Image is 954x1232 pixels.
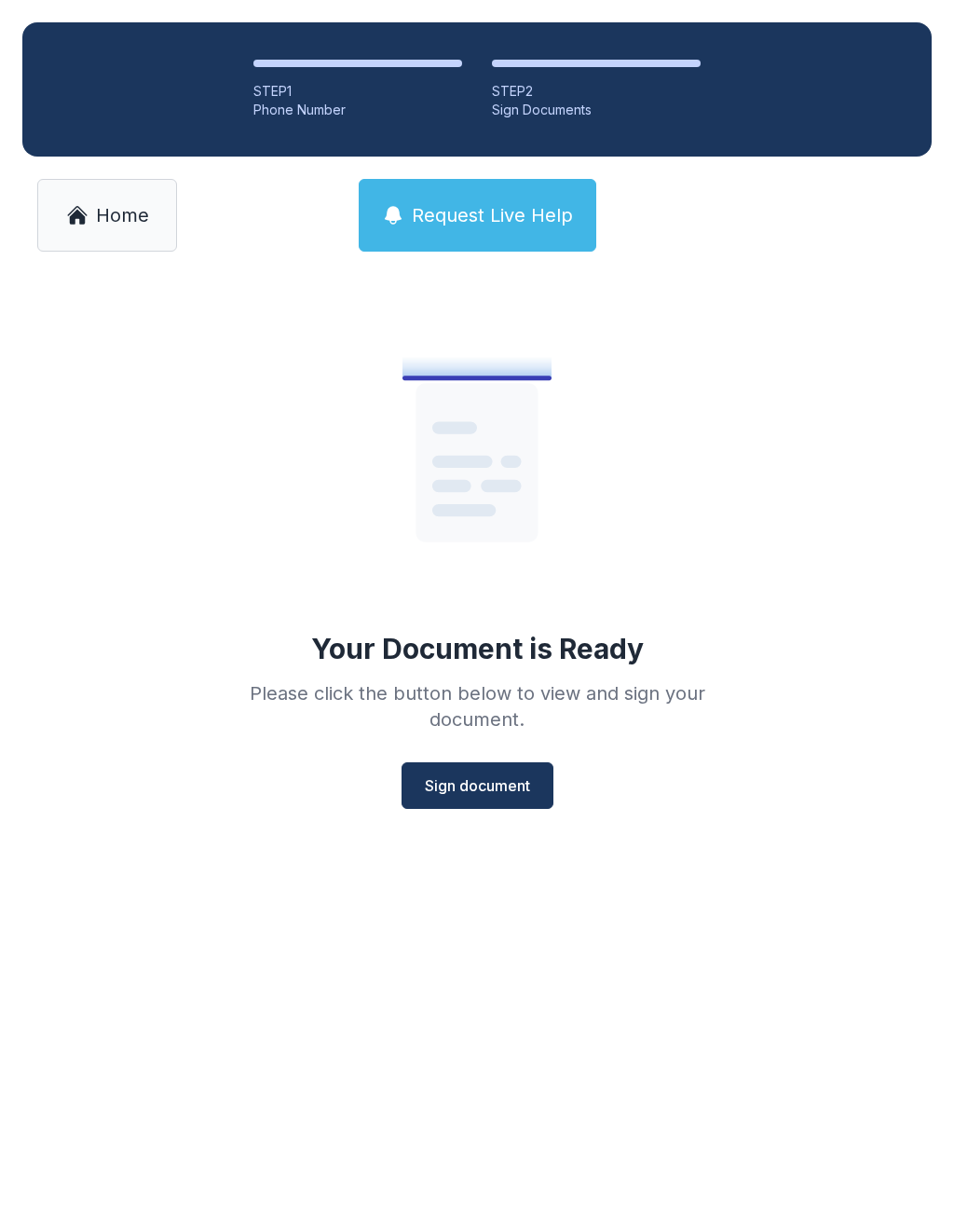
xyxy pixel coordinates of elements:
[492,82,701,101] div: STEP 2
[253,82,462,101] div: STEP 1
[311,632,644,665] div: Your Document is Ready
[492,101,701,119] div: Sign Documents
[412,202,573,228] span: Request Live Help
[253,101,462,119] div: Phone Number
[209,680,745,732] div: Please click the button below to view and sign your document.
[96,202,149,228] span: Home
[425,774,530,797] span: Sign document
